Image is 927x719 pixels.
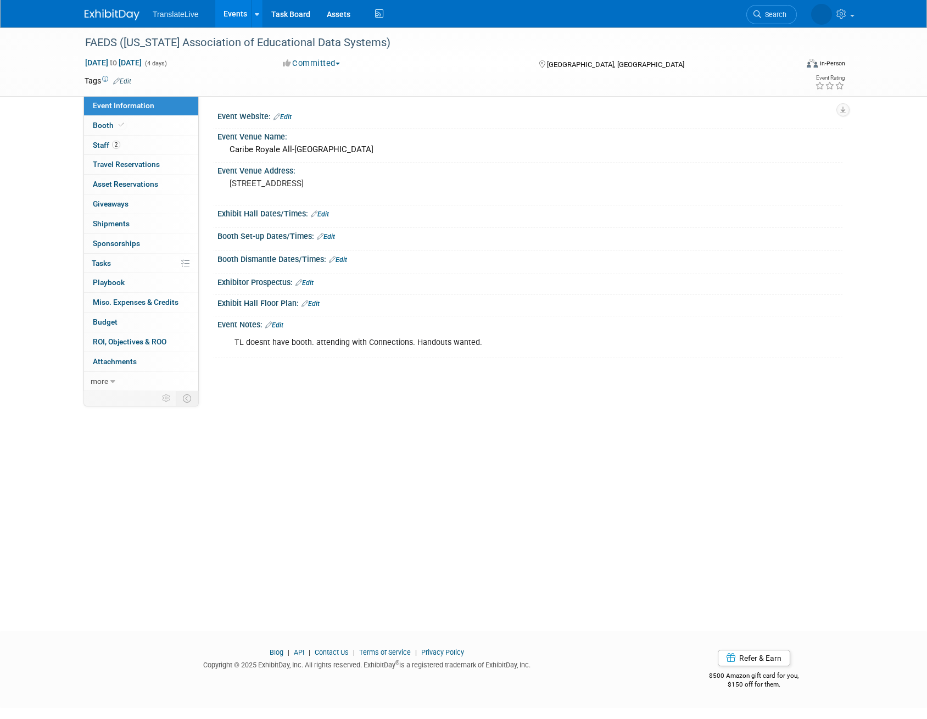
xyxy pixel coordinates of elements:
[285,648,292,656] span: |
[412,648,420,656] span: |
[807,59,818,68] img: Format-Inperson.png
[547,60,684,69] span: [GEOGRAPHIC_DATA], [GEOGRAPHIC_DATA]
[93,317,118,326] span: Budget
[93,101,154,110] span: Event Information
[93,239,140,248] span: Sponsorships
[217,129,842,142] div: Event Venue Name:
[84,332,198,352] a: ROI, Objectives & ROO
[350,648,358,656] span: |
[93,180,158,188] span: Asset Reservations
[294,648,304,656] a: API
[93,160,160,169] span: Travel Reservations
[718,650,790,666] a: Refer & Earn
[92,259,111,267] span: Tasks
[84,194,198,214] a: Giveaways
[217,205,842,220] div: Exhibit Hall Dates/Times:
[84,155,198,174] a: Travel Reservations
[176,391,199,405] td: Toggle Event Tabs
[93,298,178,306] span: Misc. Expenses & Credits
[84,293,198,312] a: Misc. Expenses & Credits
[295,279,314,287] a: Edit
[279,58,344,69] button: Committed
[217,228,842,242] div: Booth Set-up Dates/Times:
[84,136,198,155] a: Staff2
[217,295,842,309] div: Exhibit Hall Floor Plan:
[157,391,176,405] td: Personalize Event Tab Strip
[329,256,347,264] a: Edit
[84,175,198,194] a: Asset Reservations
[746,5,797,24] a: Search
[84,372,198,391] a: more
[301,300,320,308] a: Edit
[811,4,832,25] img: Becky Copeland
[273,113,292,121] a: Edit
[91,377,108,386] span: more
[815,75,845,81] div: Event Rating
[144,60,167,67] span: (4 days)
[93,357,137,366] span: Attachments
[84,352,198,371] a: Attachments
[113,77,131,85] a: Edit
[217,274,842,288] div: Exhibitor Prospectus:
[81,33,780,53] div: FAEDS ([US_STATE] Association of Educational Data Systems)
[226,141,834,158] div: Caribe Royale All-[GEOGRAPHIC_DATA]
[217,316,842,331] div: Event Notes:
[85,657,649,670] div: Copyright © 2025 ExhibitDay, Inc. All rights reserved. ExhibitDay is a registered trademark of Ex...
[306,648,313,656] span: |
[85,58,142,68] span: [DATE] [DATE]
[217,163,842,176] div: Event Venue Address:
[84,214,198,233] a: Shipments
[666,680,843,689] div: $150 off for them.
[108,58,119,67] span: to
[270,648,283,656] a: Blog
[84,254,198,273] a: Tasks
[93,141,120,149] span: Staff
[311,210,329,218] a: Edit
[819,59,845,68] div: In-Person
[217,108,842,122] div: Event Website:
[227,332,722,354] div: TL doesnt have booth. attending with Connections. Handouts wanted.
[265,321,283,329] a: Edit
[395,660,399,666] sup: ®
[85,75,131,86] td: Tags
[317,233,335,241] a: Edit
[112,141,120,149] span: 2
[230,179,466,188] pre: [STREET_ADDRESS]
[84,313,198,332] a: Budget
[84,96,198,115] a: Event Information
[421,648,464,656] a: Privacy Policy
[119,122,124,128] i: Booth reservation complete
[93,219,130,228] span: Shipments
[84,116,198,135] a: Booth
[761,10,786,19] span: Search
[93,278,125,287] span: Playbook
[84,234,198,253] a: Sponsorships
[93,199,129,208] span: Giveaways
[93,337,166,346] span: ROI, Objectives & ROO
[84,273,198,292] a: Playbook
[359,648,411,656] a: Terms of Service
[93,121,126,130] span: Booth
[732,57,845,74] div: Event Format
[217,251,842,265] div: Booth Dismantle Dates/Times:
[666,664,843,689] div: $500 Amazon gift card for you,
[315,648,349,656] a: Contact Us
[85,9,139,20] img: ExhibitDay
[153,10,199,19] span: TranslateLive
